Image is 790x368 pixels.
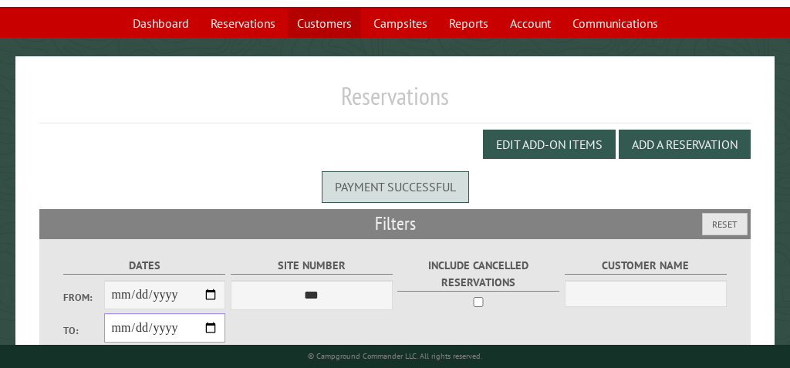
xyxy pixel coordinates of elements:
[63,290,104,305] label: From:
[322,171,469,202] div: Payment successful
[63,323,104,338] label: To:
[231,257,393,275] label: Site Number
[483,130,616,159] button: Edit Add-on Items
[565,257,727,275] label: Customer Name
[563,8,667,38] a: Communications
[201,8,285,38] a: Reservations
[702,213,748,235] button: Reset
[39,209,751,238] h2: Filters
[39,81,751,123] h1: Reservations
[308,351,482,361] small: © Campground Commander LLC. All rights reserved.
[440,8,498,38] a: Reports
[619,130,751,159] button: Add a Reservation
[63,257,225,275] label: Dates
[364,8,437,38] a: Campsites
[501,8,560,38] a: Account
[123,8,198,38] a: Dashboard
[288,8,361,38] a: Customers
[397,257,559,291] label: Include Cancelled Reservations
